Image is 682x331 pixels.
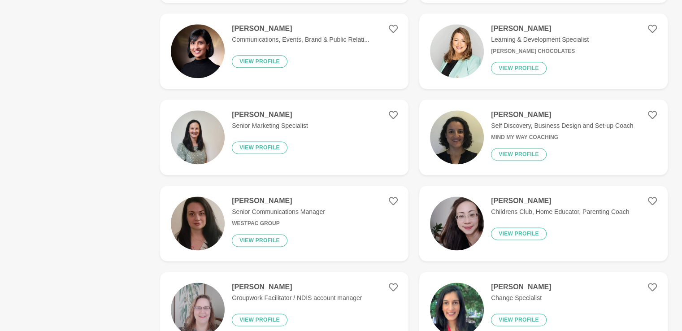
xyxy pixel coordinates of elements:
[491,293,551,303] p: Change Specialist
[232,207,325,217] p: Senior Communications Manager
[171,196,225,250] img: 849cd97a20364c10a711ca54870e910f8e43af5e-273x309.jpg
[232,121,308,131] p: Senior Marketing Specialist
[232,35,369,44] p: Communications, Events, Brand & Public Relati...
[232,220,325,227] h6: Westpac Group
[491,62,547,74] button: View profile
[232,24,369,33] h4: [PERSON_NAME]
[491,110,633,119] h4: [PERSON_NAME]
[171,24,225,78] img: 6a2bcdcb1d8cf02c620fc8a5dd8b5ca191b1664e-2953x2953.jpg
[419,13,668,89] a: [PERSON_NAME]Learning & Development Specialist[PERSON_NAME] ChocolatesView profile
[491,227,547,240] button: View profile
[491,24,589,33] h4: [PERSON_NAME]
[232,141,287,154] button: View profile
[160,100,408,175] a: [PERSON_NAME]Senior Marketing SpecialistView profile
[232,234,287,247] button: View profile
[419,186,668,261] a: [PERSON_NAME]Childrens Club, Home Educator, Parenting CoachView profile
[232,314,287,326] button: View profile
[491,196,629,205] h4: [PERSON_NAME]
[232,110,308,119] h4: [PERSON_NAME]
[430,110,484,164] img: be424144d6d793bdf34fc91f30e58b38cc251120-886x886.jpg
[491,283,551,292] h4: [PERSON_NAME]
[491,48,589,55] h6: [PERSON_NAME] Chocolates
[491,314,547,326] button: View profile
[160,13,408,89] a: [PERSON_NAME]Communications, Events, Brand & Public Relati...View profile
[491,35,589,44] p: Learning & Development Specialist
[430,24,484,78] img: 96322dc04650aa32025917050f2fe47a3db266fa-474x474.jpg
[171,110,225,164] img: 13b1342346959f98b6e46619dead85d20fda382b-3024x4032.jpg
[491,207,629,217] p: Childrens Club, Home Educator, Parenting Coach
[232,196,325,205] h4: [PERSON_NAME]
[430,196,484,250] img: 070b12b91958b885f55fa52ba30367264ea4c19f-1426x1809.jpg
[491,134,633,141] h6: Mind My Way Coaching
[160,186,408,261] a: [PERSON_NAME]Senior Communications ManagerWestpac GroupView profile
[491,121,633,131] p: Self Discovery, Business Design and Set-up Coach
[232,55,287,68] button: View profile
[232,293,362,303] p: Groupwork Facilitator / NDIS account manager
[491,148,547,161] button: View profile
[419,100,668,175] a: [PERSON_NAME]Self Discovery, Business Design and Set-up CoachMind My Way CoachingView profile
[232,283,362,292] h4: [PERSON_NAME]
